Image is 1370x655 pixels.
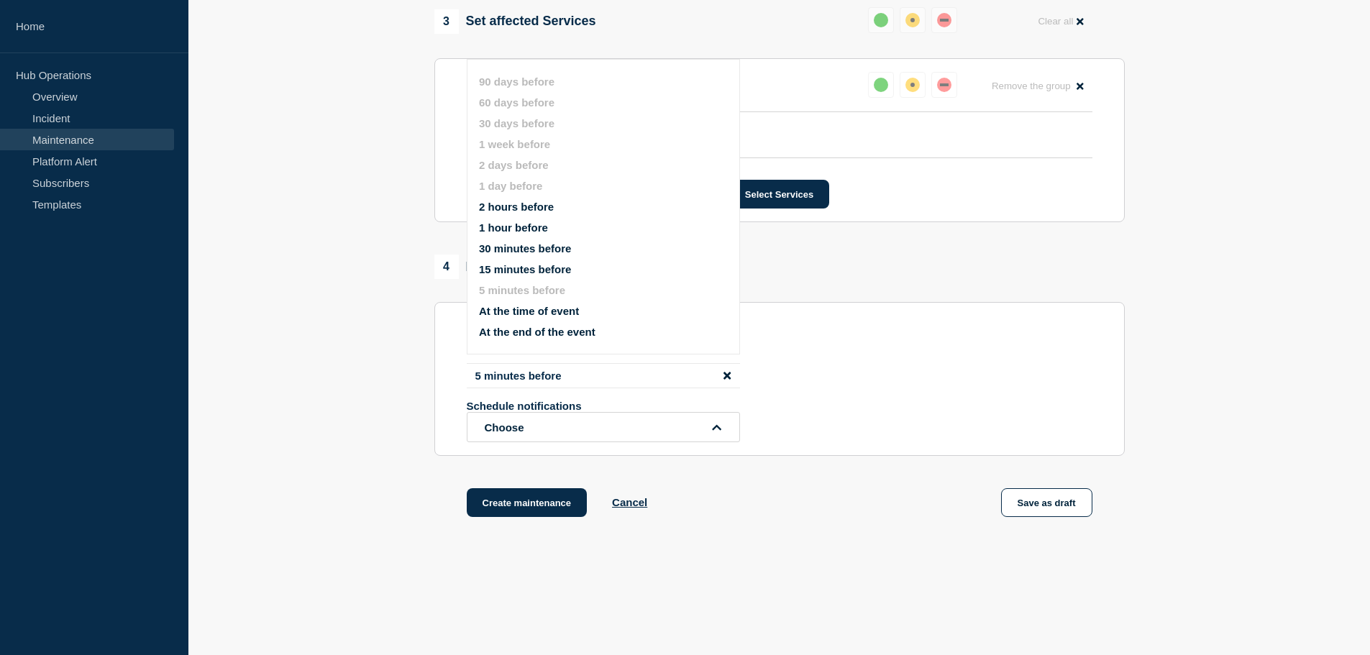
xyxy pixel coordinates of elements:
button: Save as draft [1001,488,1092,517]
div: affected [905,78,920,92]
button: up [868,72,894,98]
p: Schedule notifications [467,400,697,412]
button: affected [900,72,926,98]
span: Remove the group [992,81,1071,91]
button: At the time of event [479,305,579,317]
button: 1 hour before [479,221,548,234]
button: 5 minutes before [479,284,565,296]
button: 15 minutes before [479,263,571,275]
button: up [868,7,894,33]
button: 60 days before [479,96,554,109]
div: up [874,13,888,27]
button: down [931,7,957,33]
button: 30 minutes before [479,242,571,255]
button: 1 week before [479,138,550,150]
div: up [874,78,888,92]
div: affected [905,13,920,27]
span: 4 [434,255,459,279]
button: Select Services [729,180,829,209]
button: Clear all [1029,7,1092,35]
div: down [937,78,951,92]
button: Remove the group [983,72,1092,100]
button: At the end of the event [479,326,595,338]
button: Cancel [612,496,647,508]
button: open dropdown [467,412,740,442]
button: affected [900,7,926,33]
button: down [931,72,957,98]
button: 30 days before [479,117,554,129]
button: 90 days before [479,75,554,88]
div: Notifications [434,255,544,279]
button: 2 days before [479,159,549,171]
button: Create maintenance [467,488,588,517]
li: 5 minutes before [467,363,740,388]
button: 2 hours before [479,201,554,213]
div: Set affected Services [434,9,596,34]
div: down [937,13,951,27]
button: disable notification 5 minutes before [723,370,731,382]
button: 1 day before [479,180,542,192]
span: 3 [434,9,459,34]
